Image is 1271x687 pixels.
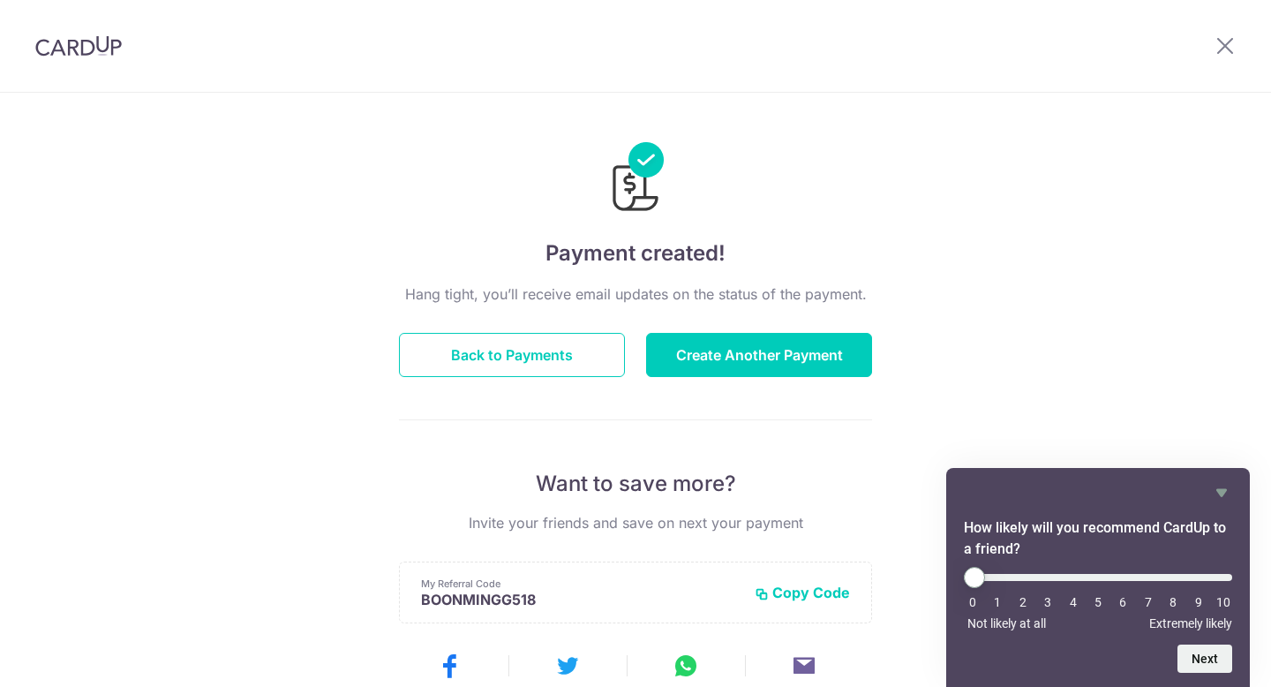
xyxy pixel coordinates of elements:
[1164,595,1182,609] li: 8
[399,238,872,269] h4: Payment created!
[399,470,872,498] p: Want to save more?
[399,333,625,377] button: Back to Payments
[964,517,1232,560] h2: How likely will you recommend CardUp to a friend? Select an option from 0 to 10, with 0 being Not...
[1139,595,1157,609] li: 7
[1211,482,1232,503] button: Hide survey
[421,591,741,608] p: BOONMINGG518
[1089,595,1107,609] li: 5
[1177,645,1232,673] button: Next question
[421,577,741,591] p: My Referral Code
[964,567,1232,630] div: How likely will you recommend CardUp to a friend? Select an option from 0 to 10, with 0 being Not...
[964,595,981,609] li: 0
[35,35,122,57] img: CardUp
[1014,595,1032,609] li: 2
[1215,595,1232,609] li: 10
[607,142,664,216] img: Payments
[989,595,1006,609] li: 1
[399,283,872,305] p: Hang tight, you’ll receive email updates on the status of the payment.
[755,584,850,601] button: Copy Code
[1190,595,1207,609] li: 9
[1114,595,1132,609] li: 6
[646,333,872,377] button: Create Another Payment
[1149,616,1232,630] span: Extremely likely
[1039,595,1057,609] li: 3
[967,616,1046,630] span: Not likely at all
[1064,595,1082,609] li: 4
[964,482,1232,673] div: How likely will you recommend CardUp to a friend? Select an option from 0 to 10, with 0 being Not...
[399,512,872,533] p: Invite your friends and save on next your payment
